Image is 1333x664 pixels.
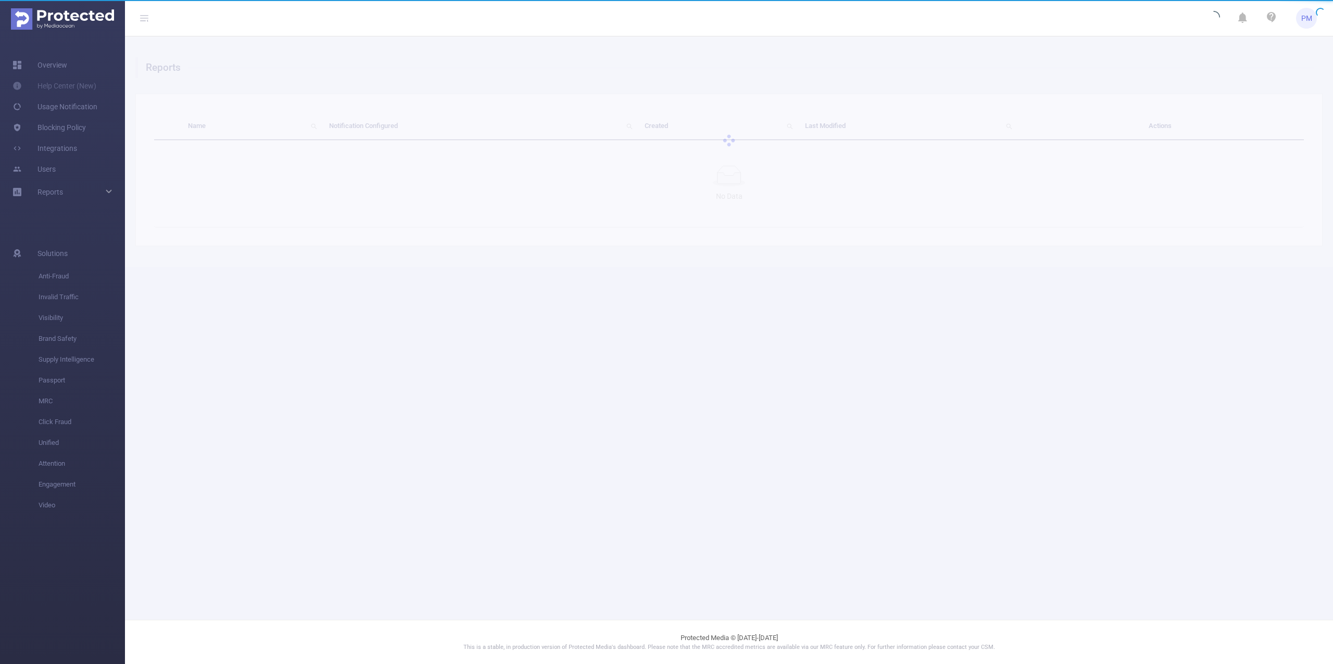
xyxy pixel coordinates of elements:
span: Invalid Traffic [39,287,125,308]
span: Unified [39,432,125,453]
a: Users [12,159,56,180]
span: PM [1301,8,1312,29]
span: MRC [39,391,125,412]
span: Reports [37,188,63,196]
span: Attention [39,453,125,474]
span: Engagement [39,474,125,495]
i: icon: loading [1208,11,1220,25]
a: Overview [12,55,67,75]
a: Usage Notification [12,96,97,117]
img: Protected Media [11,8,114,30]
span: Anti-Fraud [39,266,125,287]
span: Solutions [37,243,68,264]
footer: Protected Media © [DATE]-[DATE] [125,620,1333,664]
span: Passport [39,370,125,391]
span: Brand Safety [39,328,125,349]
a: Integrations [12,138,77,159]
a: Reports [37,182,63,202]
span: Visibility [39,308,125,328]
a: Blocking Policy [12,117,86,138]
span: Video [39,495,125,516]
span: Click Fraud [39,412,125,432]
p: This is a stable, in production version of Protected Media's dashboard. Please note that the MRC ... [151,643,1307,652]
span: Supply Intelligence [39,349,125,370]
